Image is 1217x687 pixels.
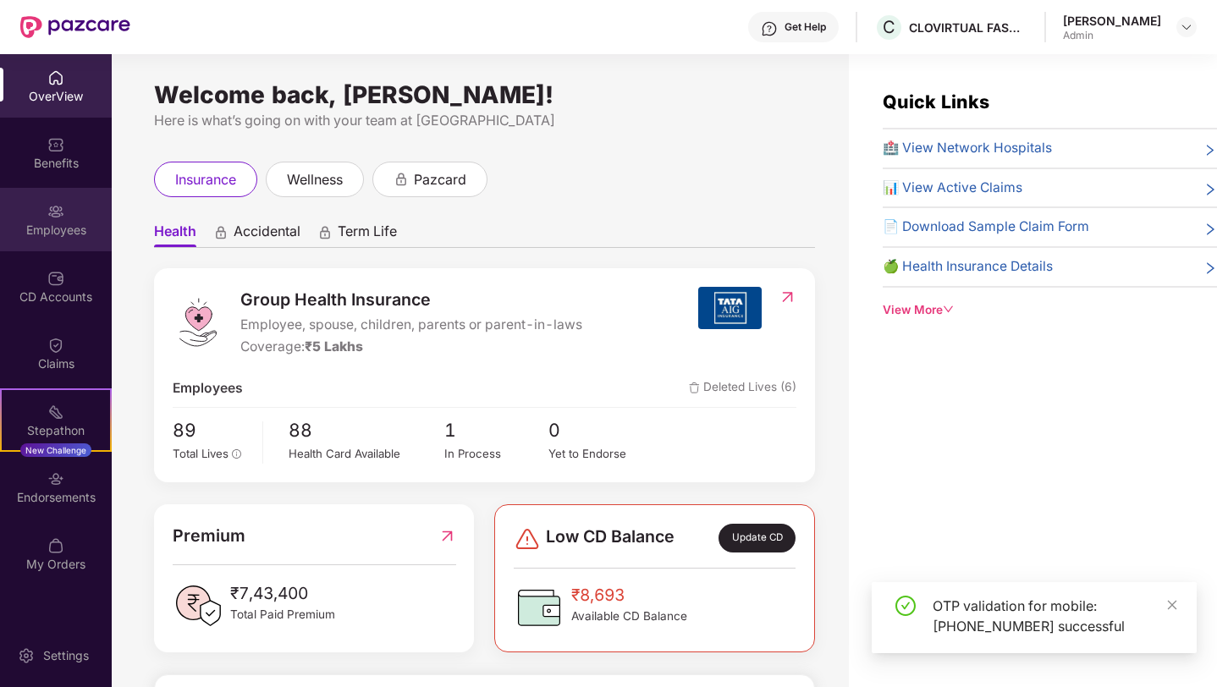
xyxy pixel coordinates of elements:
[689,382,700,393] img: deleteIcon
[47,203,64,220] img: svg+xml;base64,PHN2ZyBpZD0iRW1wbG95ZWVzIiB4bWxucz0iaHR0cDovL3d3dy53My5vcmcvMjAwMC9zdmciIHdpZHRoPS...
[287,169,343,190] span: wellness
[38,647,94,664] div: Settings
[1166,599,1178,611] span: close
[234,223,300,247] span: Accidental
[47,404,64,420] img: svg+xml;base64,PHN2ZyB4bWxucz0iaHR0cDovL3d3dy53My5vcmcvMjAwMC9zdmciIHdpZHRoPSIyMSIgaGVpZ2h0PSIyMC...
[779,289,796,305] img: RedirectIcon
[1063,29,1161,42] div: Admin
[719,524,796,552] div: Update CD
[289,416,444,444] span: 88
[47,337,64,354] img: svg+xml;base64,PHN2ZyBpZD0iQ2xhaW0iIHhtbG5zPSJodHRwOi8vd3d3LnczLm9yZy8yMDAwL3N2ZyIgd2lkdGg9IjIwIi...
[895,596,916,616] span: check-circle
[438,523,456,549] img: RedirectIcon
[47,69,64,86] img: svg+xml;base64,PHN2ZyBpZD0iSG9tZSIgeG1sbnM9Imh0dHA6Ly93d3cudzMub3JnLzIwMDAvc3ZnIiB3aWR0aD0iMjAiIG...
[289,445,444,463] div: Health Card Available
[548,445,653,463] div: Yet to Endorse
[2,422,110,439] div: Stepathon
[909,19,1027,36] div: CLOVIRTUAL FASHION PRIVATE LIMITED
[883,256,1053,278] span: 🍏 Health Insurance Details
[20,16,130,38] img: New Pazcare Logo
[175,169,236,190] span: insurance
[514,525,541,552] img: svg+xml;base64,PHN2ZyBpZD0iRGFuZ2VyLTMyeDMyIiB4bWxucz0iaHR0cDovL3d3dy53My5vcmcvMjAwMC9zdmciIHdpZH...
[154,223,196,247] span: Health
[1203,141,1217,159] span: right
[305,338,363,354] span: ₹5 Lakhs
[571,582,687,607] span: ₹8,693
[240,287,582,313] span: Group Health Insurance
[933,596,1176,636] div: OTP validation for mobile: [PHONE_NUMBER] successful
[173,447,229,460] span: Total Lives
[173,416,251,444] span: 89
[883,217,1089,238] span: 📄 Download Sample Claim Form
[232,449,242,459] span: info-circle
[47,270,64,287] img: svg+xml;base64,PHN2ZyBpZD0iQ0RfQWNjb3VudHMiIGRhdGEtbmFtZT0iQ0QgQWNjb3VudHMiIHhtbG5zPSJodHRwOi8vd3...
[883,17,895,37] span: C
[1203,260,1217,278] span: right
[1203,220,1217,238] span: right
[761,20,778,37] img: svg+xml;base64,PHN2ZyBpZD0iSGVscC0zMngzMiIgeG1sbnM9Imh0dHA6Ly93d3cudzMub3JnLzIwMDAvc3ZnIiB3aWR0aD...
[548,416,653,444] span: 0
[1180,20,1193,34] img: svg+xml;base64,PHN2ZyBpZD0iRHJvcGRvd24tMzJ4MzIiIHhtbG5zPSJodHRwOi8vd3d3LnczLm9yZy8yMDAwL3N2ZyIgd2...
[698,287,762,329] img: insurerIcon
[20,443,91,457] div: New Challenge
[213,224,229,239] div: animation
[414,169,466,190] span: pazcard
[1063,13,1161,29] div: [PERSON_NAME]
[338,223,397,247] span: Term Life
[883,138,1052,159] span: 🏥 View Network Hospitals
[394,171,409,186] div: animation
[1203,181,1217,199] span: right
[689,378,796,399] span: Deleted Lives (6)
[18,647,35,664] img: svg+xml;base64,PHN2ZyBpZD0iU2V0dGluZy0yMHgyMCIgeG1sbnM9Imh0dHA6Ly93d3cudzMub3JnLzIwMDAvc3ZnIiB3aW...
[173,523,245,549] span: Premium
[571,607,687,625] span: Available CD Balance
[444,445,548,463] div: In Process
[173,378,243,399] span: Employees
[444,416,548,444] span: 1
[47,136,64,153] img: svg+xml;base64,PHN2ZyBpZD0iQmVuZWZpdHMiIHhtbG5zPSJodHRwOi8vd3d3LnczLm9yZy8yMDAwL3N2ZyIgd2lkdGg9Ij...
[173,297,223,348] img: logo
[943,304,955,316] span: down
[317,224,333,239] div: animation
[47,470,64,487] img: svg+xml;base64,PHN2ZyBpZD0iRW5kb3JzZW1lbnRzIiB4bWxucz0iaHR0cDovL3d3dy53My5vcmcvMjAwMC9zdmciIHdpZH...
[47,537,64,554] img: svg+xml;base64,PHN2ZyBpZD0iTXlfT3JkZXJzIiBkYXRhLW5hbWU9Ik15IE9yZGVycyIgeG1sbnM9Imh0dHA6Ly93d3cudz...
[173,580,223,631] img: PaidPremiumIcon
[546,524,675,552] span: Low CD Balance
[230,580,335,606] span: ₹7,43,400
[883,178,1022,199] span: 📊 View Active Claims
[154,88,815,102] div: Welcome back, [PERSON_NAME]!
[883,91,989,113] span: Quick Links
[230,606,335,624] span: Total Paid Premium
[240,315,582,336] span: Employee, spouse, children, parents or parent-in-laws
[154,110,815,131] div: Here is what’s going on with your team at [GEOGRAPHIC_DATA]
[514,582,564,633] img: CDBalanceIcon
[883,301,1217,319] div: View More
[785,20,826,34] div: Get Help
[240,337,582,358] div: Coverage:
